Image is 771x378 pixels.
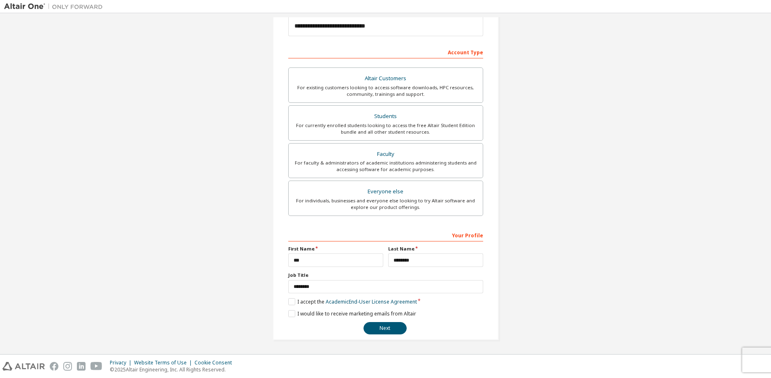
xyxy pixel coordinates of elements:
div: Altair Customers [294,73,478,84]
img: linkedin.svg [77,362,86,371]
p: © 2025 Altair Engineering, Inc. All Rights Reserved. [110,366,237,373]
label: I accept the [288,298,417,305]
label: Last Name [388,246,483,252]
div: Cookie Consent [194,359,237,366]
button: Next [364,322,407,334]
div: Website Terms of Use [134,359,194,366]
div: Your Profile [288,228,483,241]
div: Faculty [294,148,478,160]
label: I would like to receive marketing emails from Altair [288,310,416,317]
div: For currently enrolled students looking to access the free Altair Student Edition bundle and all ... [294,122,478,135]
img: facebook.svg [50,362,58,371]
img: instagram.svg [63,362,72,371]
img: Altair One [4,2,107,11]
label: Job Title [288,272,483,278]
a: Academic End-User License Agreement [326,298,417,305]
label: First Name [288,246,383,252]
div: Privacy [110,359,134,366]
img: altair_logo.svg [2,362,45,371]
div: For faculty & administrators of academic institutions administering students and accessing softwa... [294,160,478,173]
div: For existing customers looking to access software downloads, HPC resources, community, trainings ... [294,84,478,97]
div: For individuals, businesses and everyone else looking to try Altair software and explore our prod... [294,197,478,211]
div: Everyone else [294,186,478,197]
div: Account Type [288,45,483,58]
img: youtube.svg [90,362,102,371]
div: Students [294,111,478,122]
